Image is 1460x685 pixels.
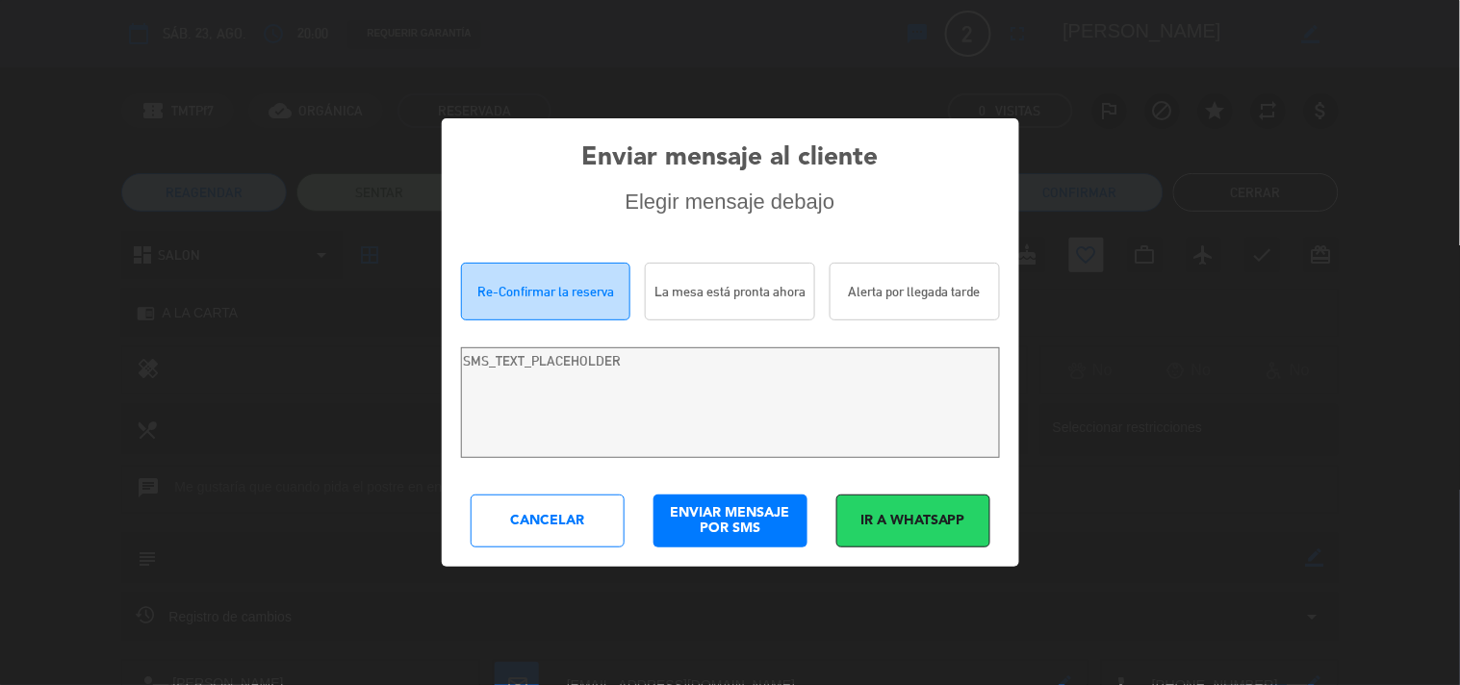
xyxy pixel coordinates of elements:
div: Cancelar [471,495,625,547]
div: Re-Confirmar la reserva [461,263,631,320]
div: ENVIAR MENSAJE POR SMS [653,495,807,547]
div: Enviar mensaje al cliente [582,138,879,179]
div: Elegir mensaje debajo [626,190,835,215]
div: Alerta por llegada tarde [830,263,1000,320]
div: Ir a WhatsApp [836,495,990,547]
div: La mesa está pronta ahora [645,263,815,320]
